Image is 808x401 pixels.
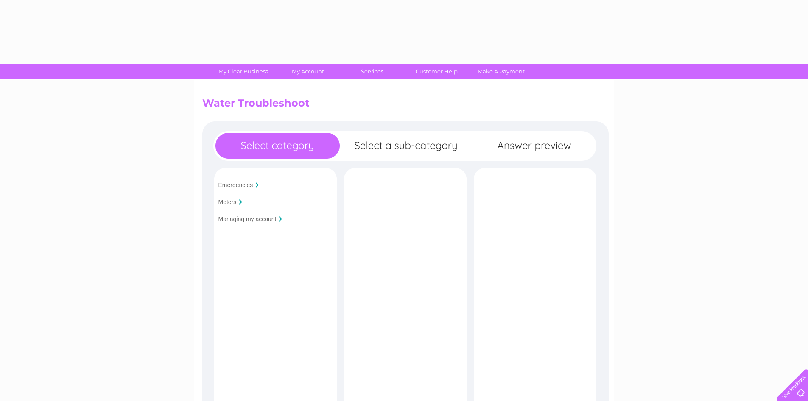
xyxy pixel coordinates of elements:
[466,64,536,79] a: Make A Payment
[273,64,343,79] a: My Account
[218,182,253,188] input: Emergencies
[218,216,277,222] input: Managing my account
[337,64,407,79] a: Services
[208,64,278,79] a: My Clear Business
[402,64,472,79] a: Customer Help
[218,199,237,205] input: Meters
[202,97,606,113] h2: Water Troubleshoot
